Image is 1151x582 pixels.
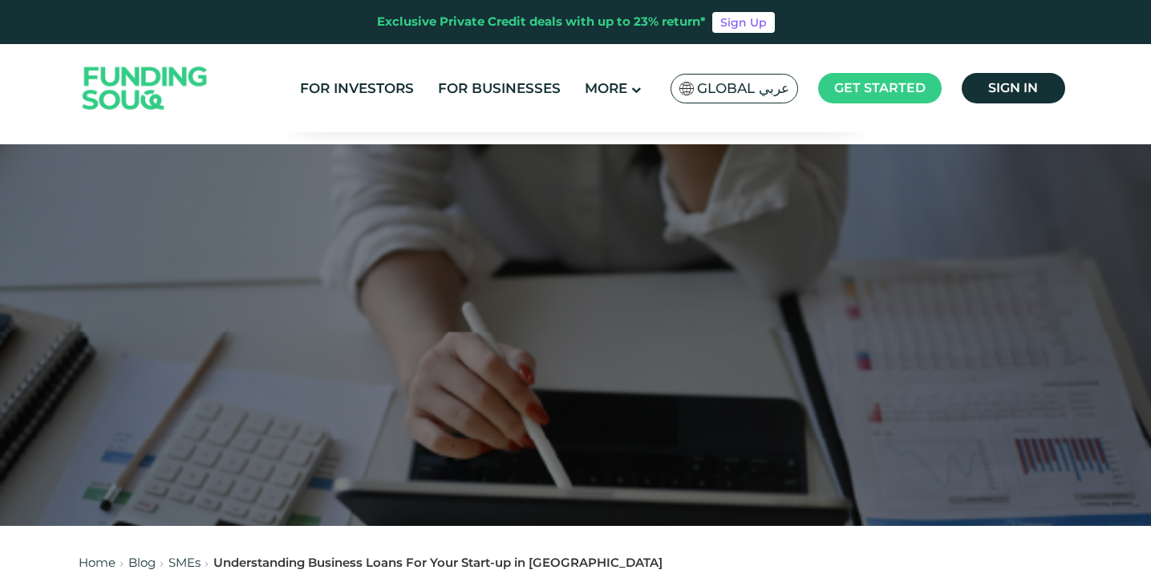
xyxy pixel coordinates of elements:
a: SMEs [168,555,201,570]
a: For Investors [296,75,418,102]
div: Exclusive Private Credit deals with up to 23% return* [377,13,706,31]
span: Global عربي [697,79,789,98]
span: More [585,80,627,96]
img: Logo [67,48,224,129]
div: Understanding Business Loans For Your Start-up in [GEOGRAPHIC_DATA] [213,554,663,572]
img: SA Flag [679,82,694,95]
a: Sign in [962,73,1065,103]
span: Get started [834,80,926,95]
a: Sign Up [712,12,775,33]
span: Sign in [988,80,1038,95]
a: Blog [128,555,156,570]
a: For Businesses [434,75,565,102]
a: Home [79,555,116,570]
